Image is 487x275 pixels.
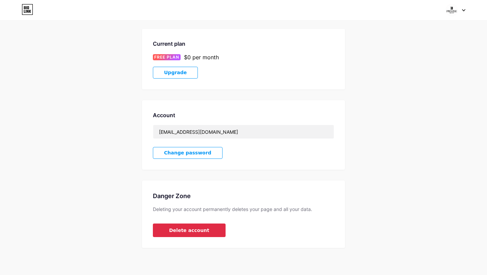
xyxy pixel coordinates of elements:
span: Upgrade [164,70,187,76]
span: FREE PLAN [154,54,179,60]
img: prestigegroup [445,4,458,17]
span: Delete account [169,227,209,234]
button: Upgrade [153,67,198,79]
button: Change password [153,147,223,159]
div: Current plan [153,40,334,48]
span: Change password [164,150,211,156]
div: Deleting your account permanently deletes your page and all your data. [153,206,334,213]
input: Email [153,125,334,139]
div: $0 per month [184,53,219,61]
button: Delete account [153,224,226,237]
div: Account [153,111,334,119]
div: Danger Zone [153,191,334,200]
